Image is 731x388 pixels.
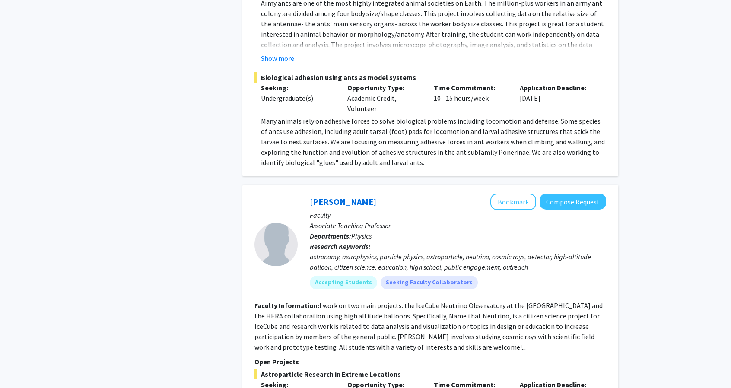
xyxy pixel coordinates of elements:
[490,194,536,210] button: Add Christina Love to Bookmarks
[261,83,334,93] p: Seeking:
[310,276,377,289] mat-chip: Accepting Students
[434,83,507,93] p: Time Commitment:
[254,301,319,310] b: Faculty Information:
[254,356,606,367] p: Open Projects
[310,242,371,251] b: Research Keywords:
[520,83,593,93] p: Application Deadline:
[310,220,606,231] p: Associate Teaching Professor
[310,196,376,207] a: [PERSON_NAME]
[6,349,37,382] iframe: Chat
[341,83,427,114] div: Academic Credit, Volunteer
[427,83,514,114] div: 10 - 15 hours/week
[261,116,606,168] p: Many animals rely on adhesive forces to solve biological problems including locomotion and defens...
[310,210,606,220] p: Faculty
[261,93,334,103] div: Undergraduate(s)
[513,83,600,114] div: [DATE]
[254,301,603,351] fg-read-more: I work on two main projects: the IceCube Neutrino Observatory at the [GEOGRAPHIC_DATA] and the HE...
[254,72,606,83] span: Biological adhesion using ants as model systems
[347,83,421,93] p: Opportunity Type:
[381,276,478,289] mat-chip: Seeking Faculty Collaborators
[540,194,606,210] button: Compose Request to Christina Love
[310,232,351,240] b: Departments:
[310,251,606,272] div: astronomy, astrophysics, particle physics, astroparticle, neutrino, cosmic rays, detector, high-a...
[351,232,372,240] span: Physics
[261,53,294,64] button: Show more
[254,369,606,379] span: Astroparticle Research in Extreme Locations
